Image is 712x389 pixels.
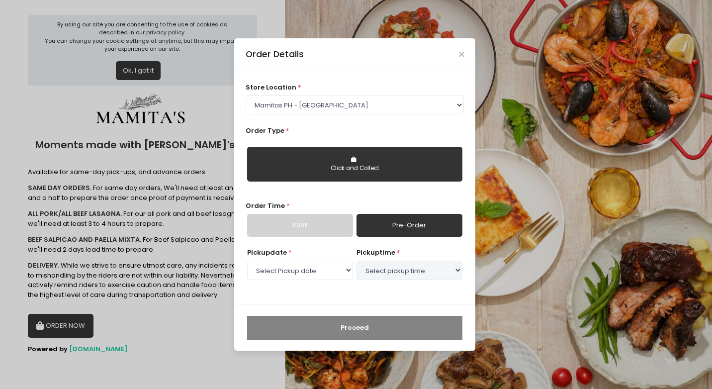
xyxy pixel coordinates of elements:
button: Proceed [247,316,462,340]
span: pickup time [356,248,395,257]
button: Click and Collect [247,147,462,182]
span: store location [246,83,296,92]
a: ASAP [247,214,353,237]
button: Close [459,52,464,57]
div: Order Details [246,48,304,61]
div: Click and Collect [254,164,455,173]
span: Order Time [246,201,285,210]
span: Pickup date [247,248,287,257]
a: Pre-Order [356,214,462,237]
span: Order Type [246,126,284,135]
